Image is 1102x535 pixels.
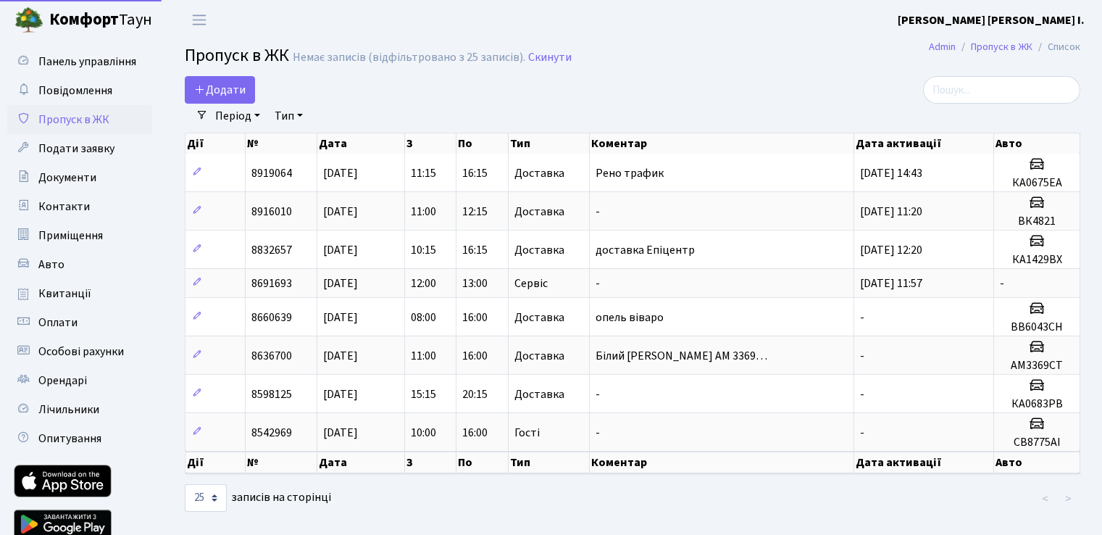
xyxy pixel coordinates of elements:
a: Admin [929,39,956,54]
span: Авто [38,257,64,273]
span: Таун [49,8,152,33]
span: [DATE] 12:20 [860,242,922,258]
span: Повідомлення [38,83,112,99]
span: Приміщення [38,228,103,244]
span: Панель управління [38,54,136,70]
b: Комфорт [49,8,119,31]
span: 8660639 [251,310,292,325]
a: Контакти [7,192,152,221]
label: записів на сторінці [185,484,331,512]
a: Авто [7,250,152,279]
span: [DATE] 11:20 [860,204,922,220]
span: Доставка [514,244,564,256]
button: Переключити навігацію [181,8,217,32]
span: 08:00 [411,310,436,325]
a: Скинути [528,51,572,65]
a: Орендарі [7,366,152,395]
span: 16:00 [462,348,488,364]
span: [DATE] [323,204,358,220]
nav: breadcrumb [907,32,1102,62]
span: Сервіс [514,278,548,289]
a: Повідомлення [7,76,152,105]
span: [DATE] [323,165,358,181]
span: - [860,386,864,402]
span: 8832657 [251,242,292,258]
li: Список [1032,39,1080,55]
h5: КА0675ЕА [1000,176,1074,190]
a: Період [209,104,266,128]
span: 10:15 [411,242,436,258]
th: № [246,452,317,473]
span: 8691693 [251,275,292,291]
a: Тип [269,104,309,128]
span: - [596,425,600,441]
th: № [246,133,317,154]
h5: КА1429ВХ [1000,253,1074,267]
th: По [456,133,509,154]
span: [DATE] 11:57 [860,275,922,291]
span: 12:15 [462,204,488,220]
span: Доставка [514,206,564,217]
a: Подати заявку [7,134,152,163]
h5: СВ8775АІ [1000,436,1074,449]
a: Документи [7,163,152,192]
span: опель віваро [596,310,664,325]
h5: ВК4821 [1000,215,1074,228]
span: 8916010 [251,204,292,220]
span: Контакти [38,199,90,215]
span: 16:00 [462,310,488,325]
span: 11:15 [411,165,436,181]
th: З [405,133,457,154]
h5: КА0683РВ [1000,397,1074,411]
a: Опитування [7,424,152,453]
span: [DATE] [323,425,358,441]
span: [DATE] [323,242,358,258]
th: Дата [317,133,405,154]
th: По [456,452,509,473]
h5: АМ3369СТ [1000,359,1074,373]
h5: ВВ6043СН [1000,320,1074,334]
span: Квитанції [38,286,91,302]
img: logo.png [14,6,43,35]
th: Дії [185,133,246,154]
span: 8542969 [251,425,292,441]
span: 10:00 [411,425,436,441]
span: 8636700 [251,348,292,364]
th: Авто [994,452,1080,473]
span: Гості [514,427,540,439]
a: Пропуск в ЖК [971,39,1032,54]
span: Оплати [38,315,78,331]
span: 16:15 [462,165,488,181]
span: [DATE] 14:43 [860,165,922,181]
span: Документи [38,170,96,186]
span: - [596,275,600,291]
span: 16:00 [462,425,488,441]
span: Доставка [514,350,564,362]
input: Пошук... [923,76,1080,104]
span: 8598125 [251,386,292,402]
span: Подати заявку [38,141,114,157]
a: Лічильники [7,395,152,424]
a: Пропуск в ЖК [7,105,152,134]
a: Панель управління [7,47,152,76]
span: [DATE] [323,386,358,402]
a: Квитанції [7,279,152,308]
th: Тип [509,452,590,473]
b: [PERSON_NAME] [PERSON_NAME] І. [898,12,1085,28]
span: 13:00 [462,275,488,291]
span: Лічильники [38,402,99,418]
th: Дата активації [854,452,994,473]
span: 12:00 [411,275,436,291]
th: З [405,452,457,473]
a: Приміщення [7,221,152,250]
span: - [1000,275,1004,291]
span: Білий [PERSON_NAME] АМ 3369… [596,348,767,364]
span: Рено трафик [596,165,664,181]
th: Дата [317,452,405,473]
span: [DATE] [323,348,358,364]
a: Додати [185,76,255,104]
a: [PERSON_NAME] [PERSON_NAME] І. [898,12,1085,29]
span: - [596,386,600,402]
span: Додати [194,82,246,98]
span: 15:15 [411,386,436,402]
